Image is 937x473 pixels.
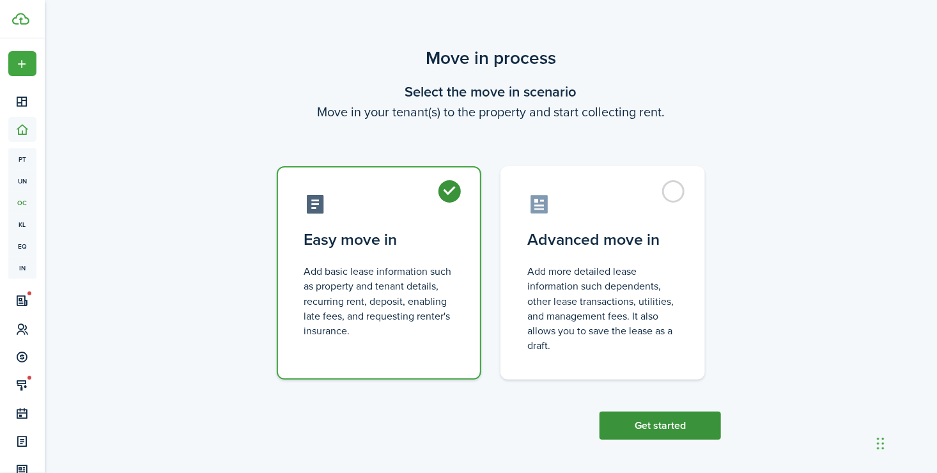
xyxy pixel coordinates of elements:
[8,235,36,257] a: eq
[261,81,721,102] wizard-step-header-title: Select the move in scenario
[527,228,678,251] control-radio-card-title: Advanced move in
[8,51,36,76] button: Open menu
[304,264,454,338] control-radio-card-description: Add basic lease information such as property and tenant details, recurring rent, deposit, enablin...
[8,257,36,279] a: in
[873,412,937,473] iframe: Chat Widget
[8,148,36,170] a: pt
[8,192,36,213] a: oc
[261,102,721,121] wizard-step-header-description: Move in your tenant(s) to the property and start collecting rent.
[600,412,721,440] button: Get started
[877,424,885,463] div: Drag
[304,228,454,251] control-radio-card-title: Easy move in
[8,213,36,235] a: kl
[261,45,721,72] scenario-title: Move in process
[12,13,29,25] img: TenantCloud
[8,170,36,192] a: un
[527,264,678,353] control-radio-card-description: Add more detailed lease information such dependents, other lease transactions, utilities, and man...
